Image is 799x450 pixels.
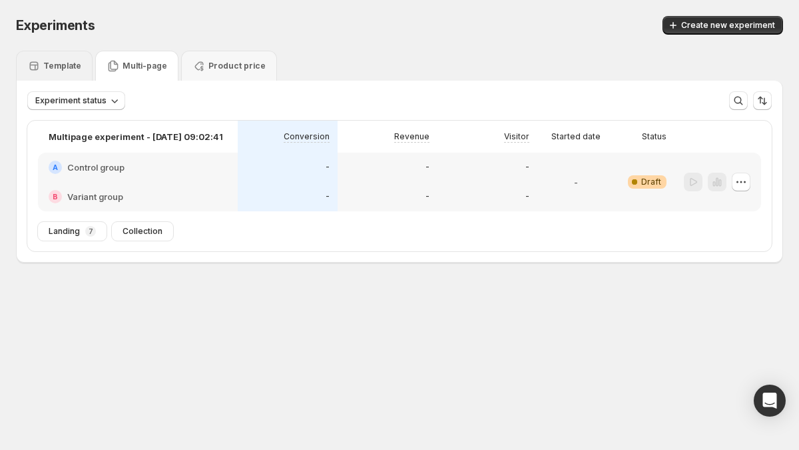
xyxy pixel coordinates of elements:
[123,226,162,237] span: Collection
[525,162,529,173] p: -
[504,131,529,142] p: Visitor
[642,131,666,142] p: Status
[681,20,775,31] span: Create new experiment
[43,61,81,71] p: Template
[67,161,125,174] h2: Control group
[641,177,661,187] span: Draft
[394,131,429,142] p: Revenue
[754,385,786,417] div: Open Intercom Messenger
[208,61,266,71] p: Product price
[27,91,125,110] button: Experiment status
[574,175,578,189] p: -
[49,130,223,143] p: Multipage experiment - [DATE] 09:02:41
[53,193,58,201] h2: B
[326,162,330,173] p: -
[89,227,93,235] p: 7
[123,61,167,71] p: Multi-page
[49,226,80,237] span: Landing
[53,163,58,171] h2: A
[525,191,529,202] p: -
[425,162,429,173] p: -
[753,91,772,110] button: Sort the results
[16,17,95,33] span: Experiments
[663,16,783,35] button: Create new experiment
[35,95,107,106] span: Experiment status
[67,190,123,203] h2: Variant group
[284,131,330,142] p: Conversion
[551,131,601,142] p: Started date
[326,191,330,202] p: -
[425,191,429,202] p: -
